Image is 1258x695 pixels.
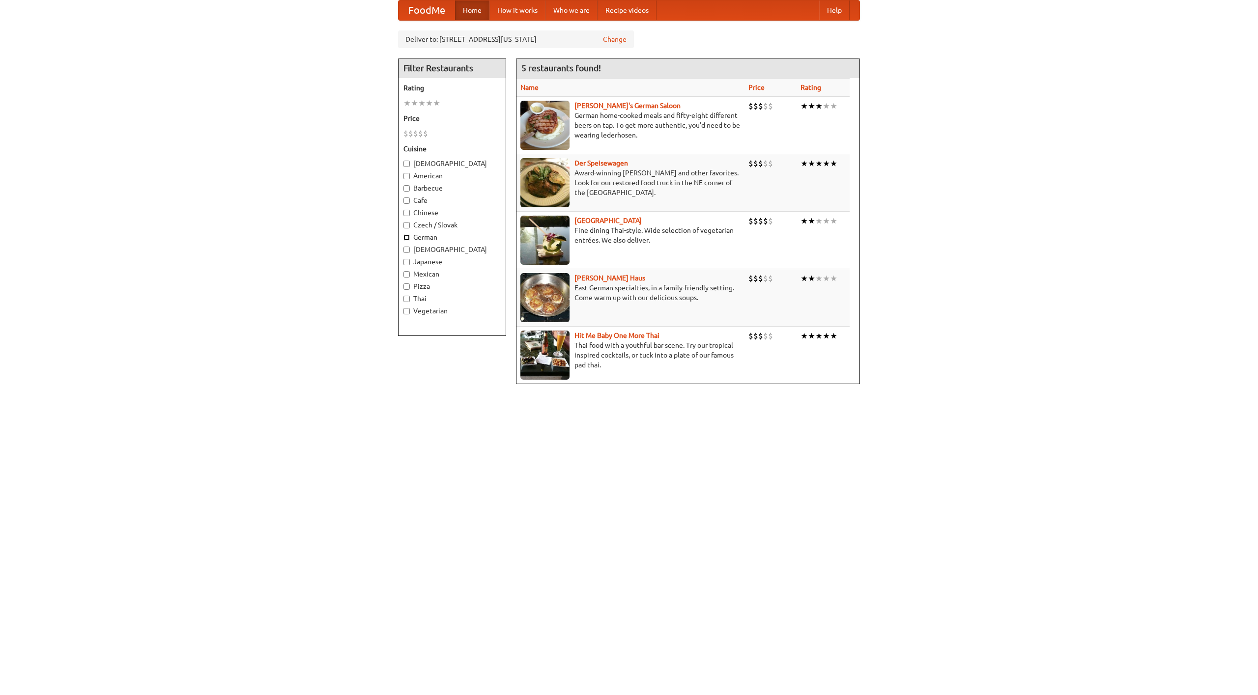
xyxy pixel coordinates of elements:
li: ★ [808,273,815,284]
label: [DEMOGRAPHIC_DATA] [403,245,501,254]
ng-pluralize: 5 restaurants found! [521,63,601,73]
a: Recipe videos [598,0,657,20]
input: [DEMOGRAPHIC_DATA] [403,247,410,253]
input: Thai [403,296,410,302]
li: $ [748,101,753,111]
input: Vegetarian [403,308,410,314]
li: $ [763,158,768,169]
a: [PERSON_NAME]'s German Saloon [574,102,681,110]
li: $ [753,273,758,284]
li: $ [748,331,753,341]
li: ★ [815,101,823,111]
li: $ [763,101,768,111]
label: Mexican [403,269,501,279]
li: ★ [433,98,440,109]
a: Rating [801,83,821,91]
img: satay.jpg [520,216,570,265]
li: ★ [808,158,815,169]
label: Pizza [403,281,501,291]
li: $ [763,216,768,226]
div: Deliver to: [STREET_ADDRESS][US_STATE] [398,30,634,48]
li: ★ [815,216,823,226]
label: Thai [403,294,501,304]
input: Chinese [403,210,410,216]
li: ★ [823,158,830,169]
li: ★ [801,273,808,284]
li: ★ [808,101,815,111]
h5: Price [403,113,501,123]
li: $ [763,331,768,341]
a: Hit Me Baby One More Thai [574,332,659,339]
p: East German specialties, in a family-friendly setting. Come warm up with our delicious soups. [520,283,741,303]
li: ★ [426,98,433,109]
li: ★ [403,98,411,109]
li: ★ [823,101,830,111]
a: Price [748,83,765,91]
img: speisewagen.jpg [520,158,570,207]
input: Pizza [403,283,410,290]
li: ★ [830,158,837,169]
li: $ [413,128,418,139]
label: German [403,232,501,242]
p: Award-winning [PERSON_NAME] and other favorites. Look for our restored food truck in the NE corne... [520,168,741,197]
li: $ [753,101,758,111]
li: ★ [823,331,830,341]
input: Japanese [403,259,410,265]
a: Der Speisewagen [574,159,628,167]
li: $ [753,216,758,226]
label: American [403,171,501,181]
li: ★ [815,273,823,284]
a: How it works [489,0,545,20]
li: $ [768,158,773,169]
li: $ [748,273,753,284]
li: ★ [808,331,815,341]
a: Help [819,0,850,20]
label: Vegetarian [403,306,501,316]
li: ★ [815,158,823,169]
a: [GEOGRAPHIC_DATA] [574,217,642,224]
h5: Cuisine [403,144,501,154]
li: ★ [808,216,815,226]
li: ★ [418,98,426,109]
li: ★ [830,331,837,341]
li: $ [758,273,763,284]
li: ★ [801,216,808,226]
p: German home-cooked meals and fifty-eight different beers on tap. To get more authentic, you'd nee... [520,111,741,140]
li: $ [768,331,773,341]
li: $ [753,331,758,341]
li: $ [763,273,768,284]
img: kohlhaus.jpg [520,273,570,322]
li: $ [758,158,763,169]
h5: Rating [403,83,501,93]
input: [DEMOGRAPHIC_DATA] [403,161,410,167]
li: ★ [801,101,808,111]
label: Czech / Slovak [403,220,501,230]
input: American [403,173,410,179]
li: $ [758,331,763,341]
input: Cafe [403,197,410,204]
input: Mexican [403,271,410,278]
li: ★ [830,273,837,284]
li: ★ [823,216,830,226]
li: ★ [801,158,808,169]
img: esthers.jpg [520,101,570,150]
li: $ [423,128,428,139]
li: $ [768,101,773,111]
a: Name [520,83,539,91]
li: ★ [411,98,418,109]
label: [DEMOGRAPHIC_DATA] [403,159,501,168]
input: German [403,234,410,241]
li: $ [758,216,763,226]
a: [PERSON_NAME] Haus [574,274,645,282]
a: Home [455,0,489,20]
a: Change [603,34,627,44]
li: $ [768,273,773,284]
label: Barbecue [403,183,501,193]
a: Who we are [545,0,598,20]
li: $ [753,158,758,169]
